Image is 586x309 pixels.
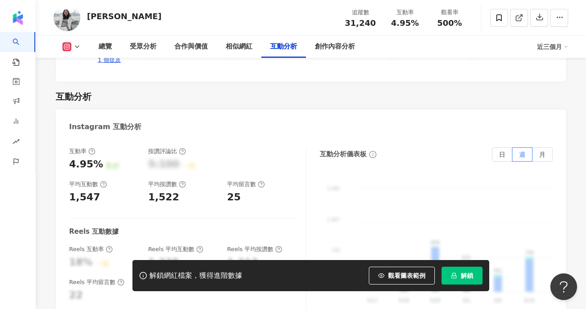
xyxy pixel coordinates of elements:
span: 觀看圖表範例 [388,272,425,279]
div: 合作與價值 [174,41,208,52]
div: Reels 互動率 [69,245,113,253]
img: KOL Avatar [54,4,80,31]
div: 受眾分析 [130,41,157,52]
div: 4.95% [69,158,103,171]
div: 解鎖網紅檔案，獲得進階數據 [149,271,242,281]
div: Instagram 互動分析 [69,122,141,132]
div: [PERSON_NAME] [87,11,161,22]
div: 追蹤數 [343,8,377,17]
div: 互動率 [388,8,422,17]
div: 互動分析 [56,90,91,103]
span: 31,240 [345,18,376,28]
span: rise [12,133,20,153]
div: 總覽 [99,41,112,52]
div: 平均互動數 [69,180,107,188]
div: 按讚評論比 [148,147,186,155]
div: 互動分析儀表板 [320,150,367,159]
div: 平均按讚數 [148,180,186,188]
div: Reels 互動數據 [69,227,119,236]
div: 觀看率 [433,8,466,17]
a: search [12,32,30,67]
span: 500% [437,19,462,28]
div: 創作內容分析 [315,41,355,52]
span: 日 [499,151,505,158]
div: Reels 平均互動數 [148,245,203,253]
div: 平均留言數 [227,180,265,188]
div: 互動分析 [270,41,297,52]
div: 互動率 [69,147,95,155]
button: 解鎖 [442,267,483,285]
div: 1,547 [69,191,100,204]
span: 解鎖 [461,272,473,279]
span: info-circle [368,150,378,159]
span: 週 [519,151,525,158]
div: 相似網紅 [226,41,252,52]
button: 觀看圖表範例 [369,267,435,285]
div: 1 個提及 [98,56,120,64]
span: 4.95% [391,19,419,28]
span: 月 [539,151,545,158]
div: 近三個月 [537,40,568,54]
div: 1,522 [148,191,179,204]
span: lock [451,272,457,279]
div: 25 [227,191,241,204]
img: logo icon [11,11,25,25]
div: Reels 平均按讚數 [227,245,282,253]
